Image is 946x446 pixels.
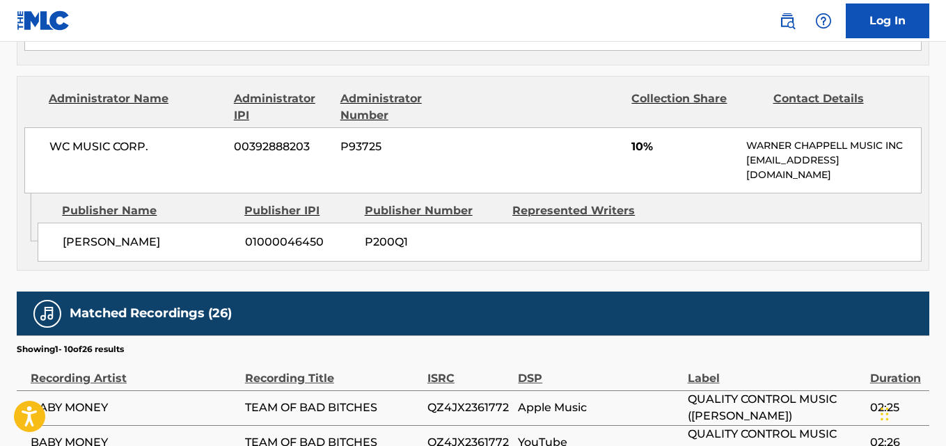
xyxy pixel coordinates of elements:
[365,234,502,250] span: P200Q1
[245,234,354,250] span: 01000046450
[631,90,762,124] div: Collection Share
[244,202,354,219] div: Publisher IPI
[365,202,503,219] div: Publisher Number
[631,138,736,155] span: 10%
[340,138,471,155] span: P93725
[427,356,511,387] div: ISRC
[746,138,921,153] p: WARNER CHAPPELL MUSIC INC
[518,399,680,416] span: Apple Music
[773,7,801,35] a: Public Search
[746,153,921,182] p: [EMAIL_ADDRESS][DOMAIN_NAME]
[17,10,70,31] img: MLC Logo
[234,90,330,124] div: Administrator IPI
[62,202,234,219] div: Publisher Name
[881,393,889,435] div: Drag
[245,399,420,416] span: TEAM OF BAD BITCHES
[245,356,420,387] div: Recording Title
[70,305,232,321] h5: Matched Recordings (26)
[688,391,863,424] span: QUALITY CONTROL MUSIC ([PERSON_NAME])
[846,3,929,38] a: Log In
[512,202,650,219] div: Represented Writers
[427,399,511,416] span: QZ4JX2361772
[31,399,238,416] span: BABY MONEY
[518,356,680,387] div: DSP
[870,356,922,387] div: Duration
[31,356,238,387] div: Recording Artist
[870,399,922,416] span: 02:25
[815,13,832,29] img: help
[773,90,904,124] div: Contact Details
[49,90,223,124] div: Administrator Name
[234,138,330,155] span: 00392888203
[779,13,796,29] img: search
[39,305,56,322] img: Matched Recordings
[17,343,124,356] p: Showing 1 - 10 of 26 results
[340,90,471,124] div: Administrator Number
[876,379,946,446] iframe: Chat Widget
[49,138,223,155] span: WC MUSIC CORP.
[63,234,235,250] span: [PERSON_NAME]
[688,356,863,387] div: Label
[810,7,837,35] div: Help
